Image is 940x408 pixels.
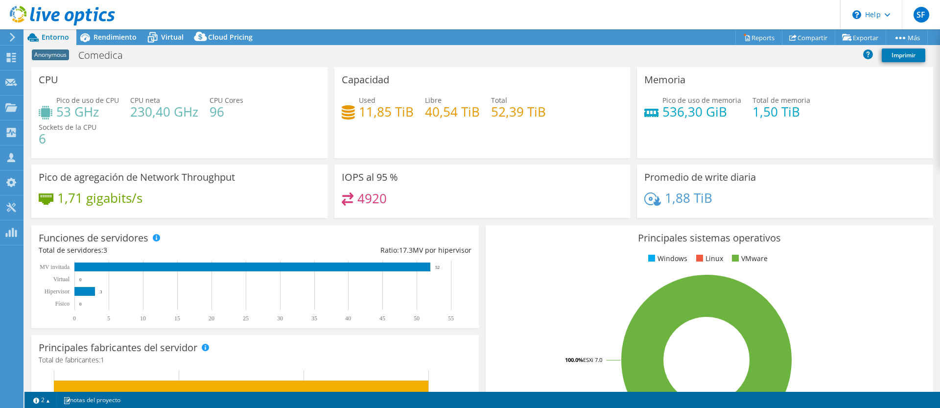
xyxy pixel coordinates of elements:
h4: 52,39 TiB [491,106,546,117]
text: Virtual [53,276,70,283]
text: 0 [79,302,82,307]
h3: Memoria [644,74,685,85]
h3: Pico de agregación de Network Throughput [39,172,235,183]
li: Linux [694,253,723,264]
h3: CPU [39,74,58,85]
a: notas del proyecto [56,394,127,406]
a: Exportar [835,30,886,45]
h3: Funciones de servidores [39,233,148,243]
text: 3 [100,289,102,294]
span: Used [359,96,376,105]
h4: 1,50 TiB [752,106,810,117]
h3: IOPS al 95 % [342,172,398,183]
svg: \n [852,10,861,19]
li: VMware [729,253,768,264]
span: CPU Cores [210,96,243,105]
a: Imprimir [882,48,925,62]
span: Total de memoria [752,96,810,105]
span: Pico de uso de CPU [56,96,119,105]
text: 35 [311,315,317,322]
span: Sockets de la CPU [39,122,96,132]
span: Anonymous [32,49,69,60]
tspan: ESXi 7.0 [583,356,602,363]
li: Windows [646,253,687,264]
a: Compartir [782,30,835,45]
h4: 230,40 GHz [130,106,198,117]
span: 17.3 [399,245,413,255]
text: 45 [379,315,385,322]
h4: Total de fabricantes: [39,355,471,365]
h3: Principales fabricantes del servidor [39,342,197,353]
h4: 6 [39,133,96,144]
span: 1 [100,355,104,364]
span: SF [914,7,929,23]
h4: 40,54 TiB [425,106,480,117]
text: 50 [414,315,420,322]
div: Total de servidores: [39,245,255,256]
h4: 536,30 GiB [662,106,741,117]
h4: 1,88 TiB [665,192,712,203]
a: Más [886,30,928,45]
text: 15 [174,315,180,322]
text: 0 [79,277,82,282]
text: 0 [73,315,76,322]
text: 10 [140,315,146,322]
text: MV invitada [40,264,70,270]
h4: 1,71 gigabits/s [57,192,142,203]
text: Hipervisor [45,288,70,295]
text: 5 [107,315,110,322]
tspan: Físico [55,300,70,307]
h1: Comedica [74,50,138,61]
span: Virtual [161,32,184,42]
text: 52 [435,265,440,270]
text: 30 [277,315,283,322]
tspan: 100.0% [565,356,583,363]
span: Libre [425,96,442,105]
h4: 4920 [357,193,387,204]
a: Reports [735,30,782,45]
a: 2 [26,394,57,406]
span: Pico de uso de memoria [662,96,741,105]
text: 40 [345,315,351,322]
span: Entorno [42,32,69,42]
text: 20 [209,315,214,322]
text: 25 [243,315,249,322]
h4: 11,85 TiB [359,106,414,117]
div: Ratio: MV por hipervisor [255,245,471,256]
span: CPU neta [130,96,160,105]
h4: 53 GHz [56,106,119,117]
span: 3 [103,245,107,255]
h4: 96 [210,106,243,117]
span: Cloud Pricing [208,32,253,42]
h3: Principales sistemas operativos [493,233,926,243]
h3: Capacidad [342,74,389,85]
text: 55 [448,315,454,322]
h3: Promedio de write diaria [644,172,756,183]
span: Total [491,96,507,105]
span: Rendimiento [94,32,137,42]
